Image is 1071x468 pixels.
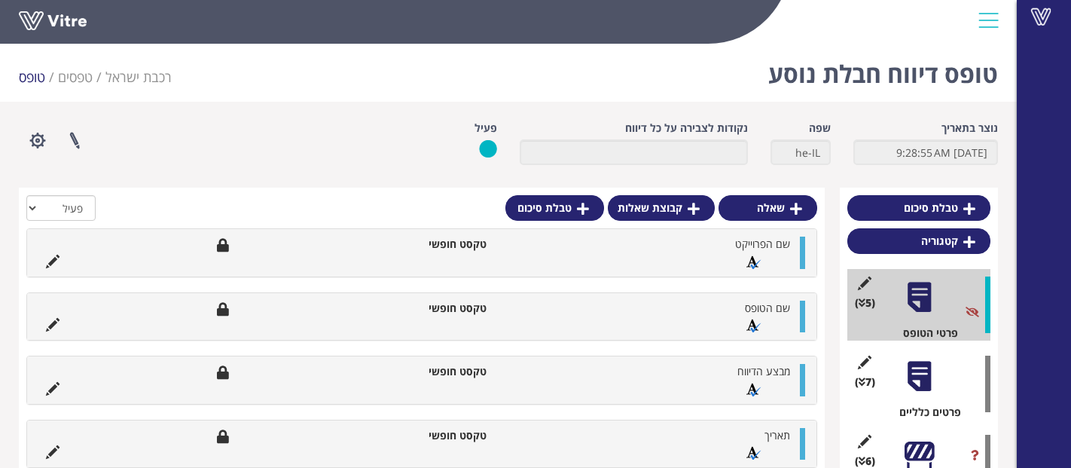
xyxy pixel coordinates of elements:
a: טפסים [58,68,93,86]
a: טבלת סיכום [847,195,990,221]
span: (7 ) [855,375,875,390]
span: 335 [105,68,172,86]
span: תאריך [764,428,790,442]
label: שפה [809,121,831,136]
a: טבלת סיכום [505,195,604,221]
li: טקסט חופשי [380,237,494,252]
a: קבוצת שאלות [608,195,715,221]
a: קטגוריה [847,228,990,254]
label: נקודות לצבירה על כל דיווח [625,121,748,136]
li: טקסט חופשי [380,364,494,379]
span: שם הפרוייקט [735,237,790,251]
img: yes [479,139,497,158]
a: שאלה [719,195,817,221]
li: טקסט חופשי [380,301,494,316]
span: (5 ) [855,295,875,310]
span: שם הטופס [745,301,790,315]
span: מבצע הדיווח [737,364,790,378]
div: פרטים כלליים [859,405,990,420]
label: פעיל [474,121,497,136]
h1: טופס דיווח חבלת נוסע [768,38,998,102]
li: טופס [19,68,58,87]
label: נוצר בתאריך [941,121,998,136]
div: פרטי הטופס [859,326,990,341]
li: טקסט חופשי [380,428,494,443]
